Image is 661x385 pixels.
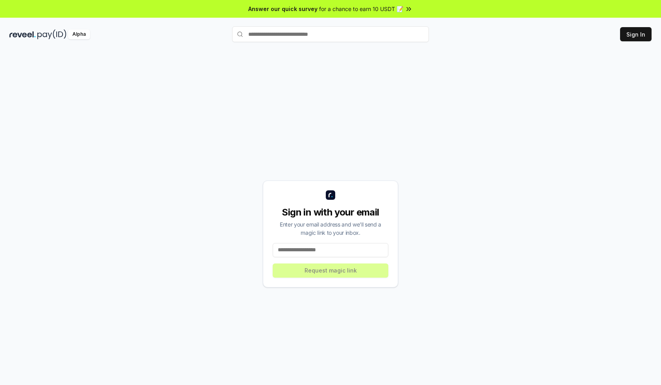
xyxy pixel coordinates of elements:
[620,27,652,41] button: Sign In
[273,220,388,237] div: Enter your email address and we’ll send a magic link to your inbox.
[37,29,66,39] img: pay_id
[326,190,335,200] img: logo_small
[273,206,388,219] div: Sign in with your email
[319,5,403,13] span: for a chance to earn 10 USDT 📝
[248,5,318,13] span: Answer our quick survey
[68,29,90,39] div: Alpha
[9,29,36,39] img: reveel_dark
